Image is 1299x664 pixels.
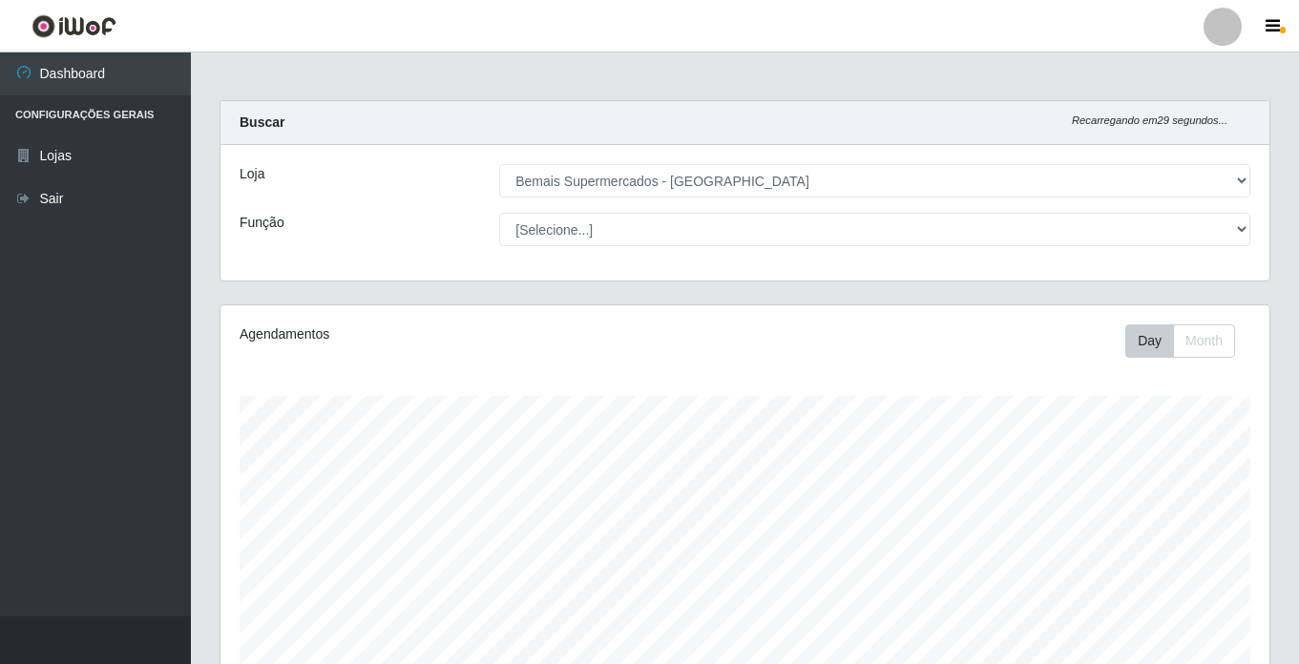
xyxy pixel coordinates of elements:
[240,213,284,233] label: Função
[1125,324,1250,358] div: Toolbar with button groups
[1125,324,1235,358] div: First group
[1072,114,1227,126] i: Recarregando em 29 segundos...
[240,114,284,130] strong: Buscar
[240,164,264,184] label: Loja
[31,14,116,38] img: CoreUI Logo
[1125,324,1174,358] button: Day
[240,324,644,344] div: Agendamentos
[1173,324,1235,358] button: Month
